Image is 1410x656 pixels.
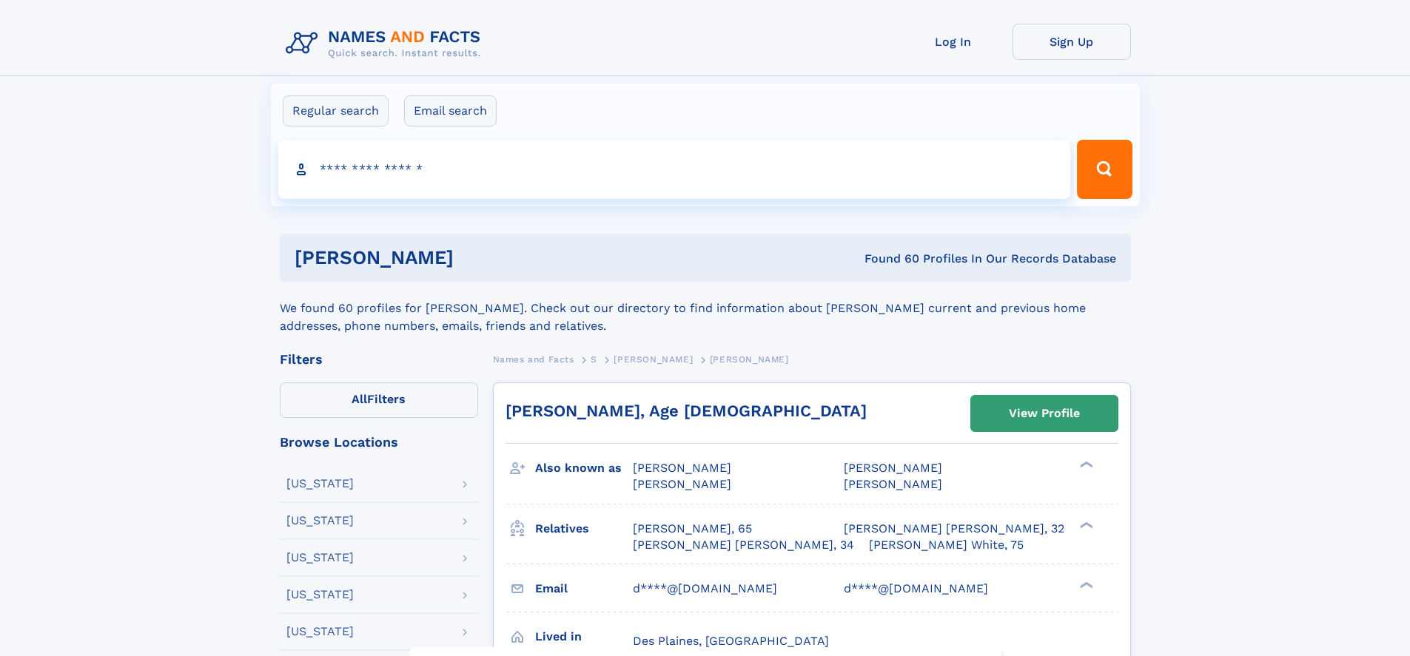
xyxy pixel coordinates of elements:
span: [PERSON_NAME] [710,354,789,365]
a: Log In [894,24,1013,60]
h3: Lived in [535,624,633,649]
a: Names and Facts [493,350,574,368]
span: [PERSON_NAME] [844,461,942,475]
a: Sign Up [1013,24,1131,60]
h3: Email [535,576,633,601]
input: search input [278,140,1071,199]
a: [PERSON_NAME], 65 [633,521,752,537]
div: ❯ [1076,580,1094,589]
h3: Relatives [535,516,633,541]
button: Search Button [1077,140,1132,199]
span: [PERSON_NAME] [614,354,693,365]
a: [PERSON_NAME] [614,350,693,368]
h3: Also known as [535,456,633,481]
div: We found 60 profiles for [PERSON_NAME]. Check out our directory to find information about [PERSON... [280,282,1131,335]
a: [PERSON_NAME] [PERSON_NAME], 34 [633,537,854,553]
a: [PERSON_NAME] [PERSON_NAME], 32 [844,521,1064,537]
a: S [591,350,597,368]
h1: [PERSON_NAME] [295,248,659,267]
span: S [591,354,597,365]
span: Des Plaines, [GEOGRAPHIC_DATA] [633,634,829,648]
div: [US_STATE] [286,589,354,601]
span: All [352,392,367,406]
div: ❯ [1076,460,1094,470]
div: [US_STATE] [286,552,354,564]
label: Email search [404,95,497,126]
div: Browse Locations [280,436,478,449]
div: [US_STATE] [286,626,354,638]
div: [US_STATE] [286,478,354,490]
div: View Profile [1009,396,1080,430]
a: [PERSON_NAME], Age [DEMOGRAPHIC_DATA] [506,402,867,420]
div: Filters [280,353,478,366]
div: [US_STATE] [286,515,354,527]
span: [PERSON_NAME] [633,477,731,491]
div: ❯ [1076,520,1094,530]
label: Regular search [283,95,389,126]
span: [PERSON_NAME] [844,477,942,491]
label: Filters [280,382,478,418]
div: Found 60 Profiles In Our Records Database [659,251,1116,267]
span: [PERSON_NAME] [633,461,731,475]
a: View Profile [971,396,1118,431]
img: Logo Names and Facts [280,24,493,64]
a: [PERSON_NAME] White, 75 [869,537,1024,553]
